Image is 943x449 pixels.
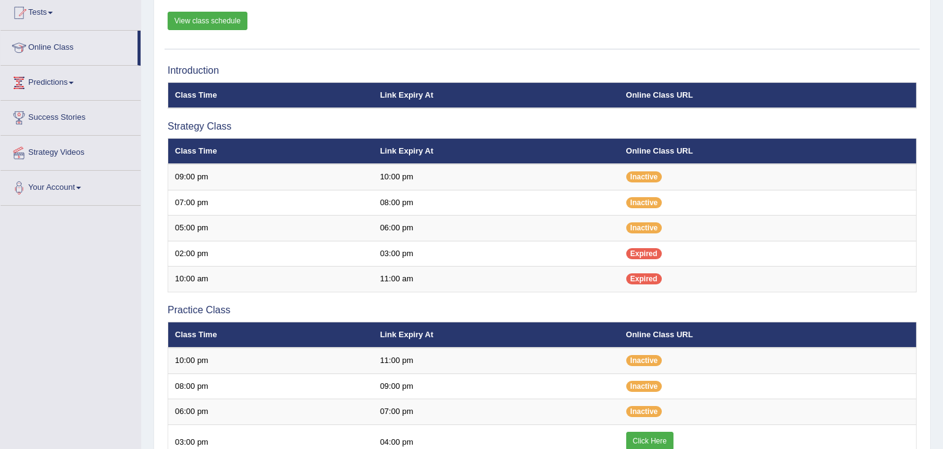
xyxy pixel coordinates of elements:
span: Inactive [626,381,662,392]
td: 02:00 pm [168,241,373,267]
span: Inactive [626,222,662,233]
td: 06:00 pm [373,216,619,241]
a: Strategy Videos [1,136,141,166]
th: Class Time [168,138,373,164]
a: Your Account [1,171,141,201]
td: 11:00 pm [373,348,619,373]
td: 09:00 pm [168,164,373,190]
td: 06:00 pm [168,399,373,425]
td: 08:00 pm [373,190,619,216]
span: Inactive [626,355,662,366]
th: Link Expiry At [373,322,619,348]
td: 08:00 pm [168,373,373,399]
h3: Practice Class [168,305,917,316]
h3: Introduction [168,65,917,76]
td: 11:00 am [373,267,619,292]
span: Expired [626,248,662,259]
a: Online Class [1,31,138,61]
th: Link Expiry At [373,138,619,164]
td: 10:00 pm [168,348,373,373]
td: 03:00 pm [373,241,619,267]
a: View class schedule [168,12,247,30]
th: Class Time [168,82,373,108]
span: Inactive [626,406,662,417]
td: 10:00 am [168,267,373,292]
a: Predictions [1,66,141,96]
td: 07:00 pm [168,190,373,216]
td: 05:00 pm [168,216,373,241]
th: Class Time [168,322,373,348]
th: Online Class URL [619,82,917,108]
th: Online Class URL [619,322,917,348]
td: 09:00 pm [373,373,619,399]
a: Success Stories [1,101,141,131]
span: Inactive [626,171,662,182]
td: 10:00 pm [373,164,619,190]
h3: Strategy Class [168,121,917,132]
span: Expired [626,273,662,284]
th: Link Expiry At [373,82,619,108]
td: 07:00 pm [373,399,619,425]
th: Online Class URL [619,138,917,164]
span: Inactive [626,197,662,208]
